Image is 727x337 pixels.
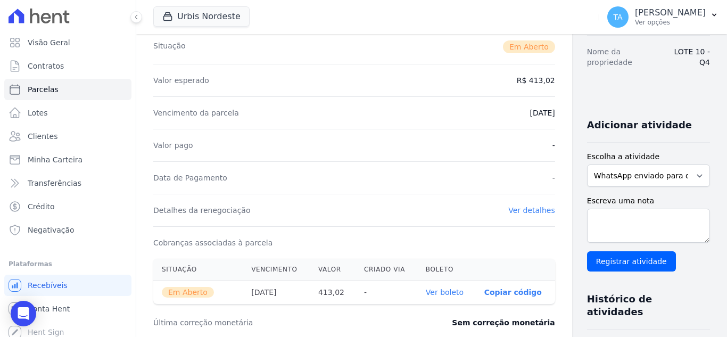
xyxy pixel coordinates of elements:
a: Clientes [4,126,131,147]
button: Urbis Nordeste [153,6,250,27]
dt: Nome da propriedade [587,46,658,68]
p: Ver opções [635,18,706,27]
a: Minha Carteira [4,149,131,170]
span: Contratos [28,61,64,71]
span: Minha Carteira [28,154,82,165]
span: Lotes [28,108,48,118]
span: Clientes [28,131,57,142]
dd: Sem correção monetária [452,317,555,328]
a: Parcelas [4,79,131,100]
button: Copiar código [484,288,542,297]
dd: LOTE 10 - Q4 [667,46,710,68]
a: Ver detalhes [508,206,555,215]
span: Conta Hent [28,303,70,314]
dt: Cobranças associadas à parcela [153,237,272,248]
a: Transferências [4,172,131,194]
h3: Histórico de atividades [587,293,701,318]
span: Crédito [28,201,55,212]
p: [PERSON_NAME] [635,7,706,18]
a: Recebíveis [4,275,131,296]
th: Vencimento [243,259,310,281]
dt: Situação [153,40,186,53]
dt: Valor pago [153,140,193,151]
span: Parcelas [28,84,59,95]
div: Open Intercom Messenger [11,301,36,326]
dt: Última correção monetária [153,317,391,328]
span: TA [614,13,623,21]
th: Boleto [417,259,476,281]
a: Conta Hent [4,298,131,319]
div: Plataformas [9,258,127,270]
a: Crédito [4,196,131,217]
span: Visão Geral [28,37,70,48]
button: TA [PERSON_NAME] Ver opções [599,2,727,32]
a: Visão Geral [4,32,131,53]
th: - [356,281,417,305]
th: 413,02 [310,281,356,305]
th: Situação [153,259,243,281]
th: Criado via [356,259,417,281]
a: Ver boleto [426,288,464,297]
label: Escolha a atividade [587,151,710,162]
span: Em Aberto [162,287,214,298]
h3: Adicionar atividade [587,119,692,131]
span: Transferências [28,178,81,188]
span: Em Aberto [503,40,555,53]
span: Recebíveis [28,280,68,291]
dd: R$ 413,02 [517,75,555,86]
a: Lotes [4,102,131,124]
dd: - [552,140,555,151]
dd: - [552,172,555,183]
dt: Detalhes da renegociação [153,205,251,216]
input: Registrar atividade [587,251,676,272]
dt: Valor esperado [153,75,209,86]
a: Contratos [4,55,131,77]
a: Negativação [4,219,131,241]
dt: Vencimento da parcela [153,108,239,118]
label: Escreva uma nota [587,195,710,207]
dt: Data de Pagamento [153,172,227,183]
th: Valor [310,259,356,281]
span: Negativação [28,225,75,235]
dd: [DATE] [530,108,555,118]
th: [DATE] [243,281,310,305]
